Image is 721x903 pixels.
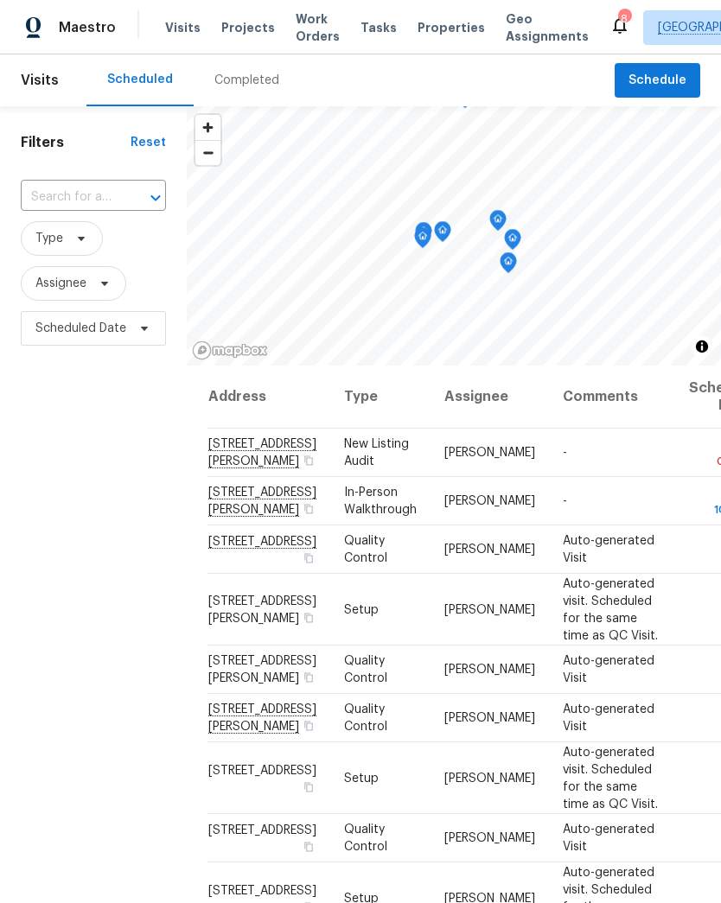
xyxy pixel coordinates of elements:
span: Quality Control [344,655,387,684]
div: Scheduled [107,71,173,88]
span: Projects [221,19,275,36]
span: [PERSON_NAME] [444,832,535,844]
div: Reset [131,134,166,151]
button: Copy Address [301,670,316,685]
span: Properties [418,19,485,36]
span: Quality Control [344,535,387,564]
button: Copy Address [301,501,316,517]
span: Toggle attribution [697,337,707,356]
span: [STREET_ADDRESS] [208,764,316,776]
span: [PERSON_NAME] [444,603,535,615]
span: Tasks [360,22,397,34]
div: Map marker [504,229,521,256]
span: [STREET_ADDRESS] [208,884,316,896]
span: Auto-generated Visit [563,824,654,853]
th: Comments [549,366,675,429]
button: Copy Address [301,609,316,625]
a: Mapbox homepage [192,340,268,360]
div: Map marker [434,221,451,248]
span: Assignee [35,275,86,292]
button: Copy Address [301,453,316,468]
span: Auto-generated Visit [563,535,654,564]
button: Zoom out [195,140,220,165]
span: [PERSON_NAME] [444,495,535,507]
th: Assignee [431,366,549,429]
input: Search for an address... [21,184,118,211]
span: [PERSON_NAME] [444,447,535,459]
span: Work Orders [296,10,340,45]
span: [STREET_ADDRESS] [208,824,316,836]
span: Geo Assignments [506,10,589,45]
span: Quality Control [344,703,387,733]
button: Zoom in [195,115,220,140]
th: Type [330,366,431,429]
span: [STREET_ADDRESS][PERSON_NAME] [208,655,316,684]
span: Schedule [628,70,686,92]
span: Visits [165,19,201,36]
div: Map marker [489,210,507,237]
span: Type [35,230,63,247]
button: Copy Address [301,718,316,734]
span: [PERSON_NAME] [444,712,535,724]
h1: Filters [21,134,131,151]
span: Visits [21,61,59,99]
span: Auto-generated visit. Scheduled for the same time as QC Visit. [563,746,658,810]
span: In-Person Walkthrough [344,486,417,516]
div: Completed [214,72,279,89]
div: Map marker [500,252,517,279]
span: Zoom out [195,141,220,165]
div: Map marker [414,227,431,254]
button: Copy Address [301,779,316,794]
button: Copy Address [301,550,316,566]
span: Scheduled Date [35,320,126,337]
button: Copy Address [301,839,316,855]
span: [PERSON_NAME] [444,544,535,556]
span: Auto-generated Visit [563,655,654,684]
div: Map marker [415,222,432,249]
span: Auto-generated visit. Scheduled for the same time as QC Visit. [563,577,658,641]
span: Setup [344,772,379,784]
button: Toggle attribution [692,336,712,357]
span: Maestro [59,19,116,36]
button: Schedule [615,63,700,99]
span: Setup [344,603,379,615]
div: 8 [618,10,630,28]
button: Open [144,186,168,210]
span: - [563,447,567,459]
span: Auto-generated Visit [563,703,654,733]
th: Address [207,366,330,429]
span: - [563,495,567,507]
span: Quality Control [344,824,387,853]
span: [PERSON_NAME] [444,772,535,784]
span: [PERSON_NAME] [444,664,535,676]
span: [STREET_ADDRESS][PERSON_NAME] [208,595,316,624]
span: New Listing Audit [344,438,409,467]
